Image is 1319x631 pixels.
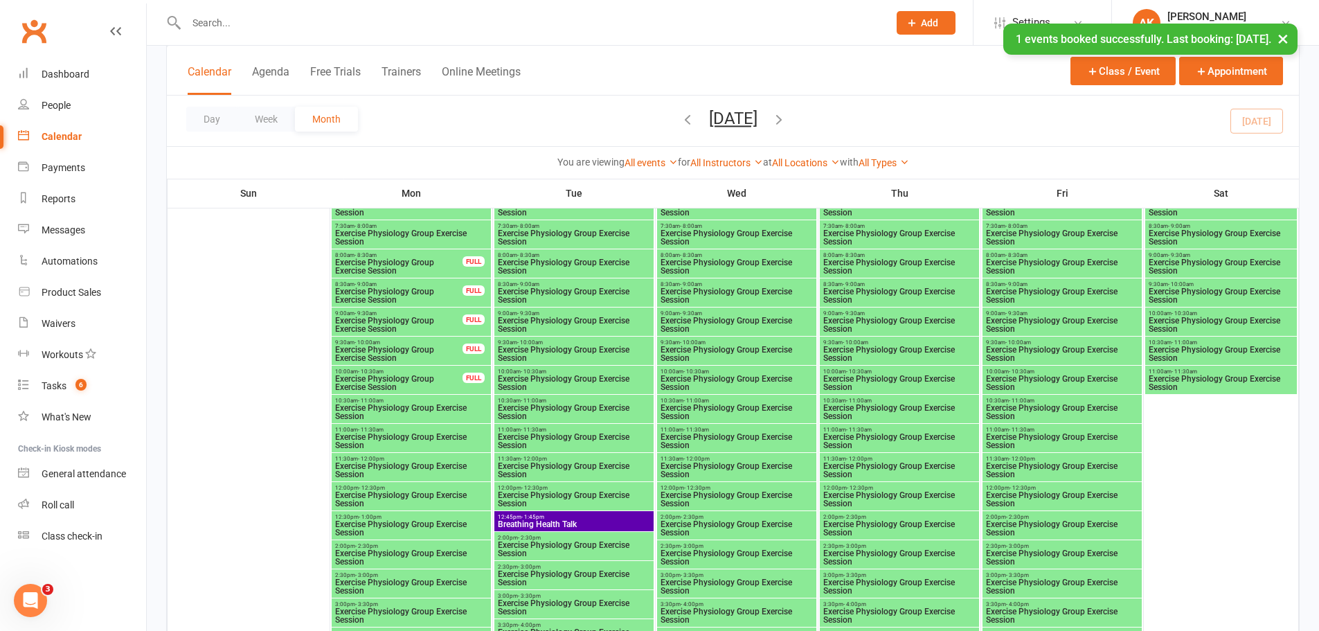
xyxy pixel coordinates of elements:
[823,223,976,229] span: 7:30am
[1005,252,1028,258] span: - 8:30am
[985,520,1139,537] span: Exercise Physiology Group Exercise Session
[355,339,380,346] span: - 10:00am
[823,339,976,346] span: 9:30am
[823,252,976,258] span: 8:00am
[1168,252,1190,258] span: - 9:30am
[463,256,485,267] div: FULL
[497,281,651,287] span: 8:30am
[42,162,85,173] div: Payments
[517,339,543,346] span: - 10:00am
[680,310,702,317] span: - 9:30am
[660,339,814,346] span: 9:30am
[985,287,1139,304] span: Exercise Physiology Group Exercise Session
[843,281,865,287] span: - 9:00am
[823,281,976,287] span: 8:30am
[843,543,866,549] span: - 3:00pm
[358,456,384,462] span: - 12:00pm
[18,121,146,152] a: Calendar
[985,549,1139,566] span: Exercise Physiology Group Exercise Session
[843,223,865,229] span: - 8:00am
[1179,57,1283,85] button: Appointment
[355,223,377,229] span: - 8:00am
[660,491,814,508] span: Exercise Physiology Group Exercise Session
[660,462,814,479] span: Exercise Physiology Group Exercise Session
[683,427,709,433] span: - 11:30am
[680,223,702,229] span: - 8:00am
[497,404,651,420] span: Exercise Physiology Group Exercise Session
[1006,572,1029,578] span: - 3:30pm
[1148,223,1294,229] span: 8:30am
[18,371,146,402] a: Tasks 6
[690,157,763,168] a: All Instructors
[985,368,1139,375] span: 10:00am
[359,485,385,491] span: - 12:30pm
[518,564,541,570] span: - 3:00pm
[660,398,814,404] span: 10:30am
[334,485,488,491] span: 12:00pm
[985,485,1139,491] span: 12:00pm
[1148,339,1294,346] span: 10:30am
[497,258,651,275] span: Exercise Physiology Group Exercise Session
[681,601,703,607] span: - 4:00pm
[846,456,872,462] span: - 12:00pm
[823,398,976,404] span: 10:30am
[1005,281,1028,287] span: - 9:00am
[1148,229,1294,246] span: Exercise Physiology Group Exercise Session
[1148,375,1294,391] span: Exercise Physiology Group Exercise Session
[497,223,651,229] span: 7:30am
[1006,514,1029,520] span: - 2:30pm
[463,373,485,383] div: FULL
[823,456,976,462] span: 11:30am
[985,578,1139,595] span: Exercise Physiology Group Exercise Session
[497,427,651,433] span: 11:00am
[823,578,976,595] span: Exercise Physiology Group Exercise Session
[334,520,488,537] span: Exercise Physiology Group Exercise Session
[985,456,1139,462] span: 11:30am
[823,287,976,304] span: Exercise Physiology Group Exercise Session
[334,375,463,391] span: Exercise Physiology Group Exercise Session
[681,543,703,549] span: - 3:00pm
[334,456,488,462] span: 11:30am
[660,578,814,595] span: Exercise Physiology Group Exercise Session
[1009,456,1035,462] span: - 12:00pm
[521,485,548,491] span: - 12:30pm
[18,277,146,308] a: Product Sales
[1012,7,1050,38] span: Settings
[42,531,102,542] div: Class check-in
[497,398,651,404] span: 10:30am
[18,339,146,371] a: Workouts
[355,252,377,258] span: - 8:30am
[42,499,74,510] div: Roll call
[660,543,814,549] span: 2:30pm
[660,287,814,304] span: Exercise Physiology Group Exercise Session
[359,514,382,520] span: - 1:00pm
[334,398,488,404] span: 10:30am
[660,404,814,420] span: Exercise Physiology Group Exercise Session
[921,17,938,28] span: Add
[660,427,814,433] span: 11:00am
[846,427,872,433] span: - 11:30am
[186,107,237,132] button: Day
[1006,543,1029,549] span: - 3:00pm
[684,485,710,491] span: - 12:30pm
[334,433,488,450] span: Exercise Physiology Group Exercise Session
[680,281,702,287] span: - 9:00am
[847,485,873,491] span: - 12:30pm
[843,514,866,520] span: - 2:30pm
[660,258,814,275] span: Exercise Physiology Group Exercise Session
[985,433,1139,450] span: Exercise Physiology Group Exercise Session
[660,252,814,258] span: 8:00am
[660,572,814,578] span: 3:00pm
[985,252,1139,258] span: 8:00am
[497,593,651,599] span: 3:00pm
[985,229,1139,246] span: Exercise Physiology Group Exercise Session
[681,514,703,520] span: - 2:30pm
[1148,310,1294,317] span: 10:00am
[683,456,710,462] span: - 12:00pm
[497,491,651,508] span: Exercise Physiology Group Exercise Session
[1144,179,1299,208] th: Sat
[497,541,651,558] span: Exercise Physiology Group Exercise Session
[625,157,678,168] a: All events
[985,310,1139,317] span: 9:00am
[334,368,463,375] span: 10:00am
